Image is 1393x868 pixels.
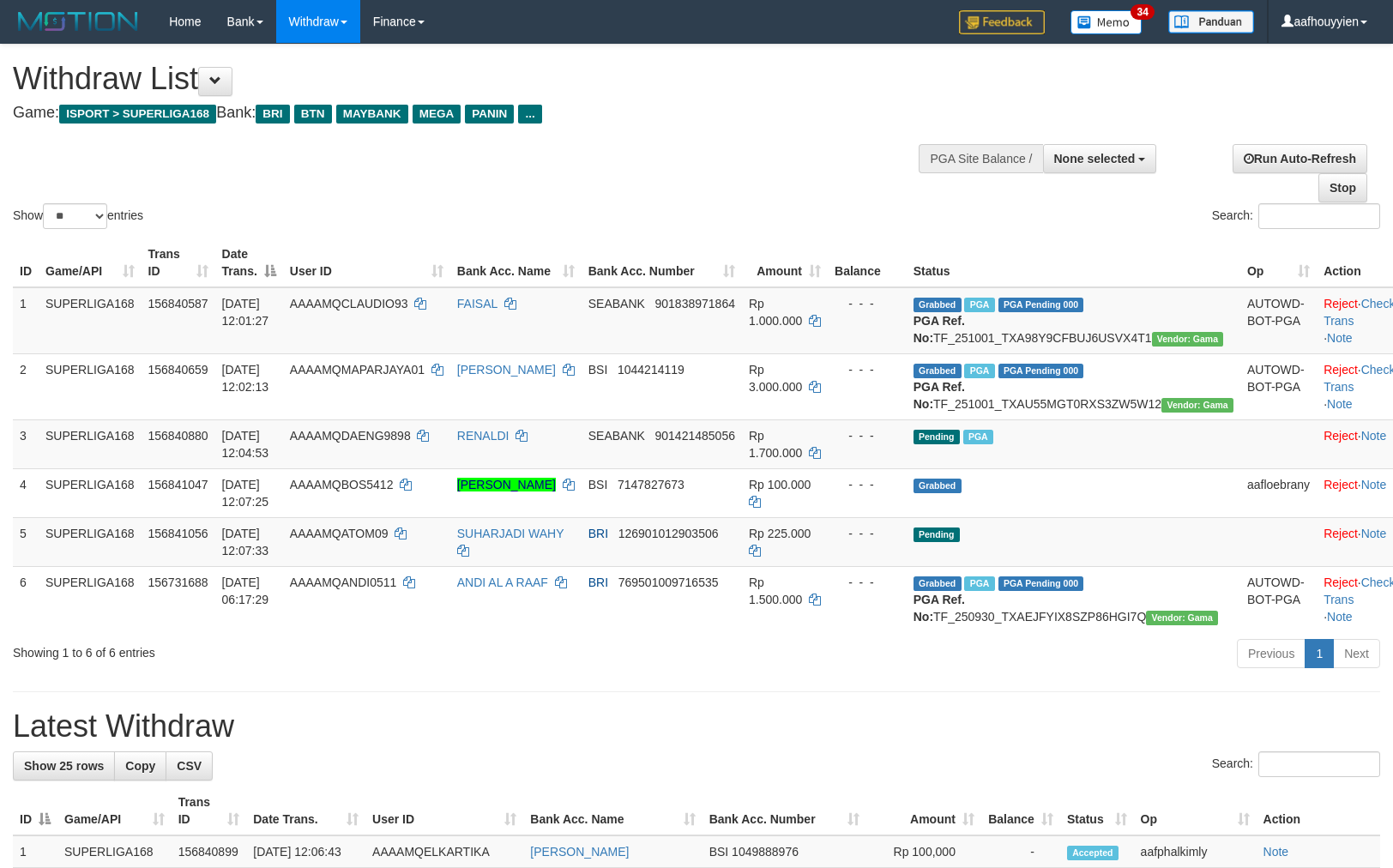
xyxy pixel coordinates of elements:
[59,105,216,124] span: ISPORT > SUPERLIGA168
[450,238,582,287] th: Bank Acc. Name: activate to sort column ascending
[1361,527,1387,540] a: Note
[914,593,965,624] b: PGA Ref. No:
[1152,332,1224,347] span: Vendor URL: https://trx31.1velocity.biz
[1257,787,1380,835] th: Action
[57,787,172,835] th: Game/API: activate to sort column ascending
[1361,478,1387,491] a: Note
[290,297,408,310] span: AAAAMQCLAUDIO93
[13,517,39,566] td: 5
[866,835,980,868] td: Rp 100,000
[222,429,269,460] span: [DATE] 12:04:53
[13,751,115,781] a: Show 25 rows
[588,576,608,589] span: BRI
[588,527,608,540] span: BRI
[981,835,1060,868] td: -
[1324,527,1358,540] a: Reject
[13,238,39,287] th: ID
[246,787,365,835] th: Date Trans.: activate to sort column ascending
[1212,203,1380,229] label: Search:
[148,363,208,377] span: 156840659
[283,238,450,287] th: User ID: activate to sort column ascending
[618,478,684,491] span: Copy 7147827673 to clipboard
[365,787,523,835] th: User ID: activate to sort column ascending
[835,525,900,542] div: - - -
[1134,835,1257,868] td: aafphalkimly
[222,297,269,328] span: [DATE] 12:01:27
[703,787,867,835] th: Bank Acc. Number: activate to sort column ascending
[907,353,1240,419] td: TF_251001_TXAU55MGT0RXS3ZW5W12
[1240,566,1317,632] td: AUTOWD-BOT-PGA
[13,566,39,632] td: 6
[148,297,208,310] span: 156840587
[13,835,57,868] td: 1
[618,527,719,540] span: Copy 126901012903506 to clipboard
[1327,397,1353,411] a: Note
[148,576,208,589] span: 156731688
[835,427,900,444] div: - - -
[290,363,425,377] span: AAAAMQMAPARJAYA01
[13,62,912,96] h1: Withdraw List
[1131,4,1154,20] span: 34
[13,203,143,229] label: Show entries
[914,364,962,378] span: Grabbed
[866,787,980,835] th: Amount: activate to sort column ascending
[1237,639,1306,668] a: Previous
[919,144,1042,173] div: PGA Site Balance /
[1233,144,1367,173] a: Run Auto-Refresh
[13,9,143,34] img: MOTION_logo.png
[964,364,994,378] span: Marked by aafsoycanthlai
[1361,429,1387,443] a: Note
[709,845,729,859] span: BSI
[998,576,1084,591] span: PGA Pending
[1258,751,1380,777] input: Search:
[43,203,107,229] select: Showentries
[998,298,1084,312] span: PGA Pending
[588,429,645,443] span: SEABANK
[1327,610,1353,624] a: Note
[914,430,960,444] span: Pending
[835,476,900,493] div: - - -
[125,759,155,773] span: Copy
[290,576,397,589] span: AAAAMQANDI0511
[914,380,965,411] b: PGA Ref. No:
[39,287,142,354] td: SUPERLIGA168
[1324,297,1358,310] a: Reject
[13,287,39,354] td: 1
[336,105,408,124] span: MAYBANK
[588,478,608,491] span: BSI
[907,566,1240,632] td: TF_250930_TXAEJFYIX8SZP86HGI7Q
[964,576,994,591] span: Marked by aafromsomean
[1324,429,1358,443] a: Reject
[1070,10,1143,34] img: Button%20Memo.svg
[457,297,497,310] a: FAISAL
[13,105,912,122] h4: Game: Bank:
[749,297,802,328] span: Rp 1.000.000
[57,835,172,868] td: SUPERLIGA168
[732,845,799,859] span: Copy 1049888976 to clipboard
[222,576,269,606] span: [DATE] 06:17:29
[148,527,208,540] span: 156841056
[39,566,142,632] td: SUPERLIGA168
[1324,363,1358,377] a: Reject
[1240,238,1317,287] th: Op: activate to sort column ascending
[914,479,962,493] span: Grabbed
[13,468,39,517] td: 4
[618,363,684,377] span: Copy 1044214119 to clipboard
[959,10,1045,34] img: Feedback.jpg
[142,238,215,287] th: Trans ID: activate to sort column ascending
[835,574,900,591] div: - - -
[835,295,900,312] div: - - -
[1134,787,1257,835] th: Op: activate to sort column ascending
[246,835,365,868] td: [DATE] 12:06:43
[981,787,1060,835] th: Balance: activate to sort column ascending
[457,576,548,589] a: ANDI AL A RAAF
[1168,10,1254,33] img: panduan.png
[114,751,166,781] a: Copy
[13,637,568,661] div: Showing 1 to 6 of 6 entries
[172,787,247,835] th: Trans ID: activate to sort column ascending
[1067,846,1119,860] span: Accepted
[914,314,965,345] b: PGA Ref. No:
[1324,478,1358,491] a: Reject
[1333,639,1380,668] a: Next
[1054,152,1136,166] span: None selected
